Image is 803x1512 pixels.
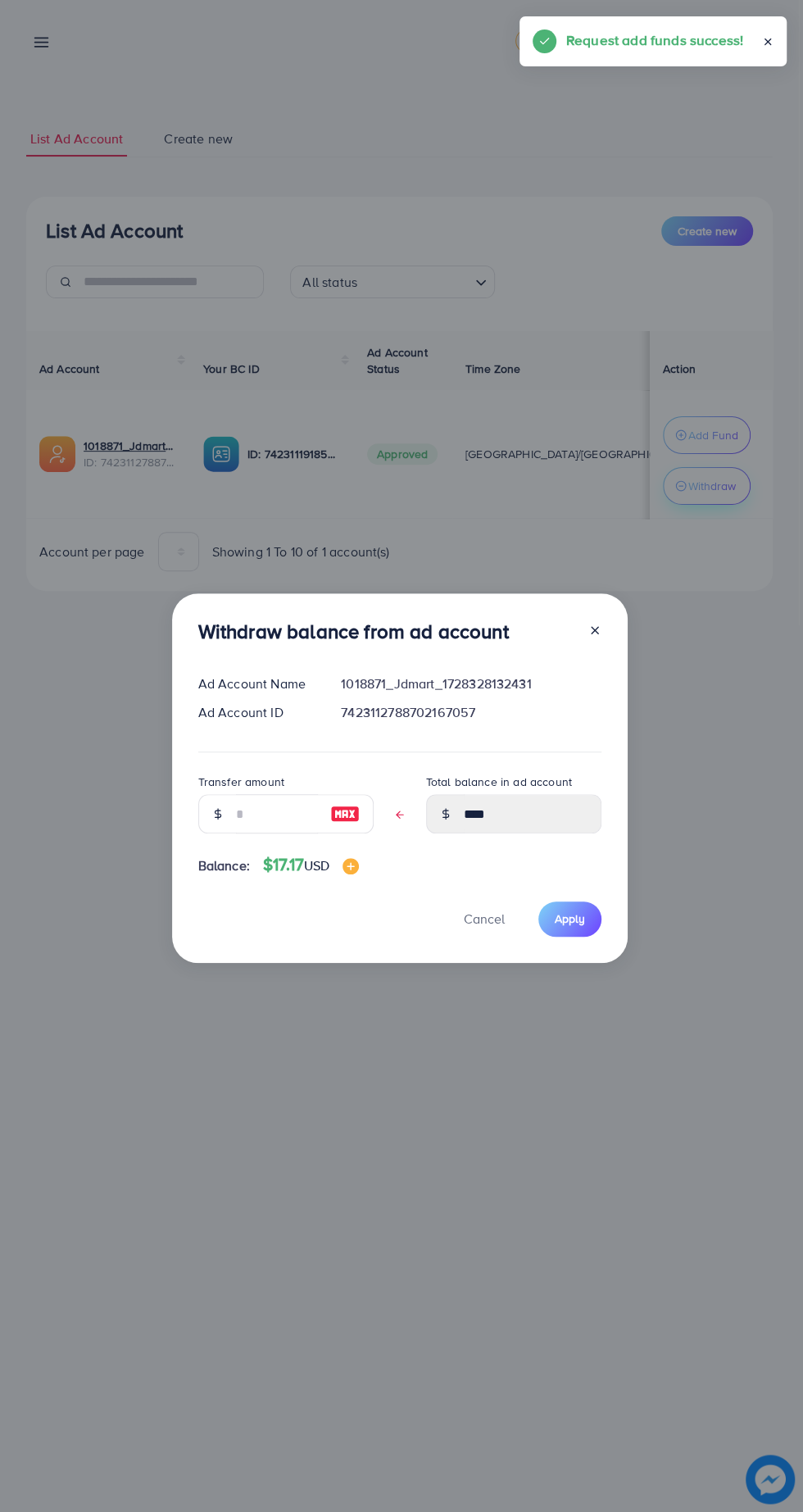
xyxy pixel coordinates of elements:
[328,703,614,722] div: 7423112788702167057
[464,910,505,928] span: Cancel
[330,804,360,824] img: image
[555,910,585,927] span: Apply
[185,674,329,693] div: Ad Account Name
[198,774,284,790] label: Transfer amount
[185,703,329,722] div: Ad Account ID
[443,901,525,937] button: Cancel
[328,674,614,693] div: 1018871_Jdmart_1728328132431
[566,30,743,51] h5: Request add funds success!
[263,855,359,875] h4: $17.17
[343,858,359,874] img: image
[538,901,601,937] button: Apply
[304,856,329,874] span: USD
[198,620,509,643] h3: Withdraw balance from ad account
[198,856,250,875] span: Balance:
[426,774,572,790] label: Total balance in ad account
